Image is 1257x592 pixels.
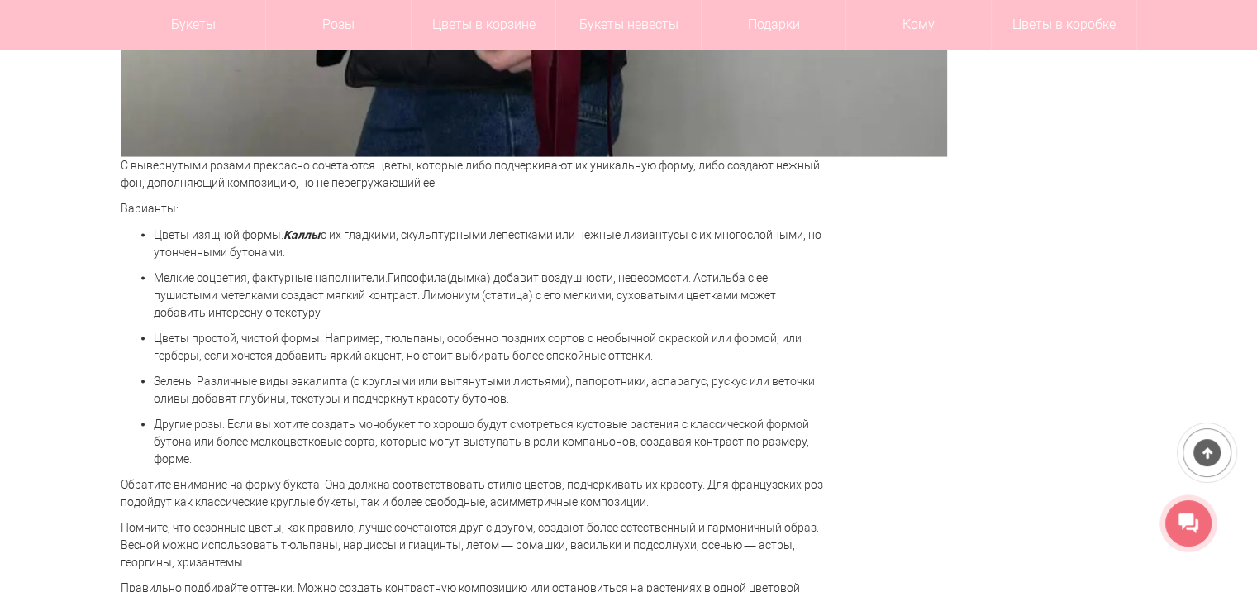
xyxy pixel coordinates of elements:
p: Обратите внимание на форму букета. Она должна соответствовать стилю цветов, подчеркивать их красо... [121,476,823,511]
p: Цветы изящной формы. с их гладкими, скульптурными лепестками или нежные лизиантусы с их многослой... [154,226,823,261]
p: Помните, что сезонные цветы, как правило, лучше сочетаются друг с другом, создают более естествен... [121,519,823,571]
p: Цветы простой, чистой формы. Например, тюльпаны, особенно поздних сортов с необычной окраской или... [154,330,823,365]
p: Мелкие соцветия, фактурные наполнители. (дымка) добавит воздушности, невесомости. Астильба с ее п... [154,270,823,322]
a: Гипсофила [388,271,447,284]
p: С вывернутыми розами прекрасно сочетаются цветы, которые либо подчеркивают их уникальную форму, л... [121,157,823,192]
p: Зелень. Различные виды эвкалипта (с круглыми или вытянутыми листьями), папоротники, аспарагус, ру... [154,373,823,408]
a: Каллы [283,227,321,242]
p: Варианты: [121,200,823,217]
p: Другие розы. Если вы хотите создать монобукет то хорошо будут смотреться кустовые растения с клас... [154,416,823,468]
